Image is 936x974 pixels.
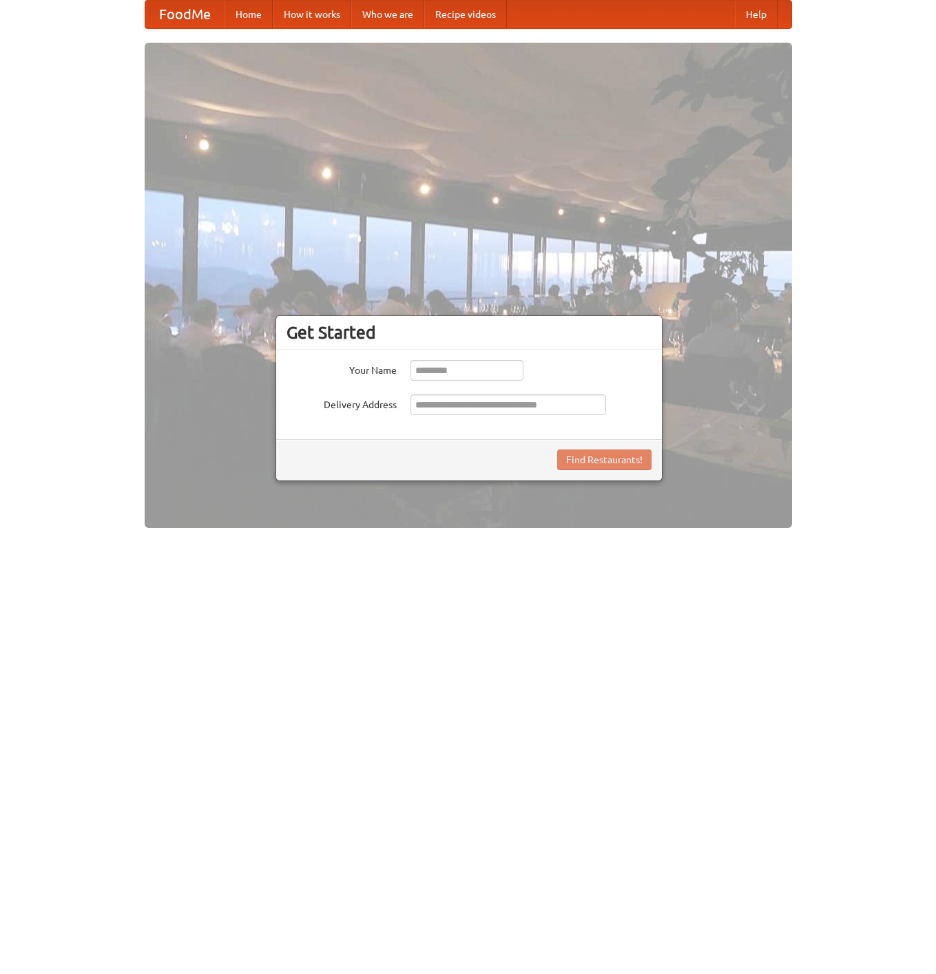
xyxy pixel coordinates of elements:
[145,1,225,28] a: FoodMe
[225,1,273,28] a: Home
[287,394,397,412] label: Delivery Address
[273,1,351,28] a: How it works
[424,1,507,28] a: Recipe videos
[287,322,652,343] h3: Get Started
[735,1,778,28] a: Help
[557,449,652,470] button: Find Restaurants!
[287,360,397,377] label: Your Name
[351,1,424,28] a: Who we are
